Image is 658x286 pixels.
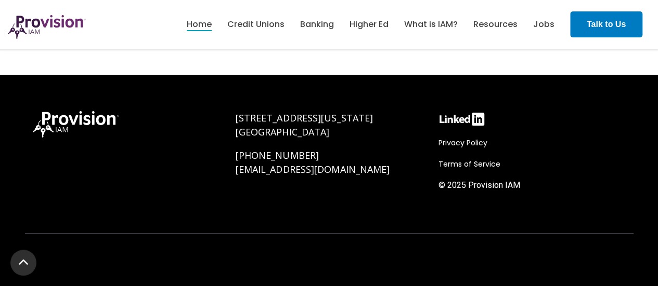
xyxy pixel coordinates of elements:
span: [STREET_ADDRESS][US_STATE] [236,112,373,124]
a: Terms of Service [438,158,506,170]
strong: Talk to Us [587,20,626,29]
span: Terms of Service [438,159,500,169]
img: ProvisionIAM-Logo-Purple [8,15,86,39]
a: What is IAM? [404,16,458,33]
span: [GEOGRAPHIC_DATA] [236,126,330,138]
img: linkedin [438,111,485,127]
span: Privacy Policy [438,138,487,148]
a: Banking [300,16,334,33]
a: Home [187,16,212,33]
a: [EMAIL_ADDRESS][DOMAIN_NAME] [236,163,390,175]
a: Resources [473,16,518,33]
nav: menu [179,8,562,41]
a: Privacy Policy [438,137,493,149]
a: Jobs [533,16,554,33]
a: Credit Unions [227,16,285,33]
img: ProvisionIAM-Logo-White@3x [33,111,119,138]
a: [PHONE_NUMBER] [236,149,319,161]
a: Talk to Us [570,11,642,37]
div: Navigation Menu [438,137,626,197]
a: [STREET_ADDRESS][US_STATE][GEOGRAPHIC_DATA] [236,112,373,138]
span: © 2025 Provision IAM [438,180,520,190]
a: Higher Ed [350,16,389,33]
